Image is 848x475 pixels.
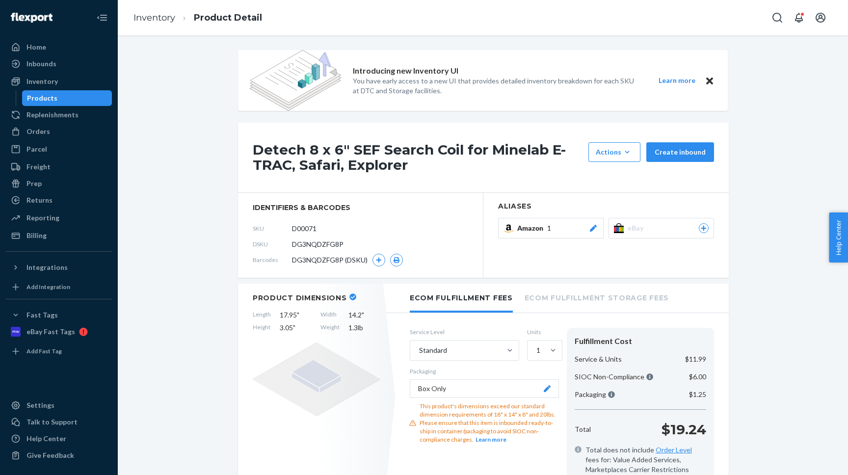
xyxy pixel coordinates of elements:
[6,210,112,226] a: Reporting
[26,434,66,444] div: Help Center
[646,142,714,162] button: Create inbound
[811,8,830,27] button: Open account menu
[26,417,78,427] div: Talk to Support
[253,203,468,212] span: identifiers & barcodes
[662,420,706,439] p: $19.24
[575,336,706,347] div: Fulfillment Cost
[689,372,706,382] p: $6.00
[26,144,47,154] div: Parcel
[253,256,292,264] span: Barcodes
[6,431,112,447] a: Help Center
[6,124,112,139] a: Orders
[26,310,58,320] div: Fast Tags
[22,90,112,106] a: Products
[26,283,70,291] div: Add Integration
[353,65,458,77] p: Introducing new Inventory UI
[320,310,340,320] span: Width
[26,179,42,188] div: Prep
[293,323,295,332] span: "
[362,311,364,319] span: "
[829,212,848,263] button: Help Center
[297,311,299,319] span: "
[689,390,706,399] p: $1.25
[253,142,583,173] h1: Detech 8 x 6" SEF Search Coil for Minelab E-TRAC, Safari, Explorer
[6,39,112,55] a: Home
[596,147,633,157] div: Actions
[6,397,112,413] a: Settings
[26,195,53,205] div: Returns
[92,8,112,27] button: Close Navigation
[26,263,68,272] div: Integrations
[547,223,551,233] span: 1
[768,8,787,27] button: Open Search Box
[6,159,112,175] a: Freight
[194,12,262,23] a: Product Detail
[6,324,112,340] a: eBay Fast Tags
[420,402,559,444] div: This product's dimensions exceed our standard dimension requirements of 18" x 14" x 8" and 20lbs....
[652,75,701,87] button: Learn more
[26,327,75,337] div: eBay Fast Tags
[26,110,79,120] div: Replenishments
[535,345,536,355] input: 1
[26,162,51,172] div: Freight
[575,354,622,364] p: Service & Units
[575,424,591,434] p: Total
[6,74,112,89] a: Inventory
[133,12,175,23] a: Inventory
[517,223,547,233] span: Amazon
[6,279,112,295] a: Add Integration
[685,354,706,364] p: $11.99
[292,255,368,265] span: DG3NQDZFG8P (DSKU)
[419,345,447,355] div: Standard
[280,323,312,333] span: 3.05
[26,231,47,240] div: Billing
[498,218,604,238] button: Amazon1
[575,372,653,382] p: SIOC Non-Compliance
[410,284,513,313] li: Ecom Fulfillment Fees
[6,343,112,359] a: Add Fast Tag
[26,77,58,86] div: Inventory
[26,59,56,69] div: Inbounds
[588,142,640,162] button: Actions
[476,435,506,444] button: Learn more
[527,328,559,336] label: Units
[6,176,112,191] a: Prep
[410,328,519,336] label: Service Level
[253,323,271,333] span: Height
[26,127,50,136] div: Orders
[26,213,59,223] div: Reporting
[6,141,112,157] a: Parcel
[253,240,292,248] span: DSKU
[26,347,62,355] div: Add Fast Tag
[575,390,615,399] p: Packaging
[280,310,312,320] span: 17.95
[6,307,112,323] button: Fast Tags
[536,345,540,355] div: 1
[250,50,341,111] img: new-reports-banner-icon.82668bd98b6a51aee86340f2a7b77ae3.png
[126,3,270,32] ol: breadcrumbs
[525,284,669,311] li: Ecom Fulfillment Storage Fees
[6,228,112,243] a: Billing
[418,345,419,355] input: Standard
[410,367,559,375] p: Packaging
[27,93,57,103] div: Products
[253,224,292,233] span: SKU
[703,75,716,87] button: Close
[26,42,46,52] div: Home
[26,400,54,410] div: Settings
[6,448,112,463] button: Give Feedback
[353,76,640,96] p: You have early access to a new UI that provides detailed inventory breakdown for each SKU at DTC ...
[628,223,648,233] span: eBay
[320,323,340,333] span: Weight
[498,203,714,210] h2: Aliases
[348,323,380,333] span: 1.3 lb
[348,310,380,320] span: 14.2
[26,450,74,460] div: Give Feedback
[6,107,112,123] a: Replenishments
[6,260,112,275] button: Integrations
[11,13,53,23] img: Flexport logo
[292,239,344,249] span: DG3NQDZFG8P
[609,218,714,238] button: eBay
[6,414,112,430] a: Talk to Support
